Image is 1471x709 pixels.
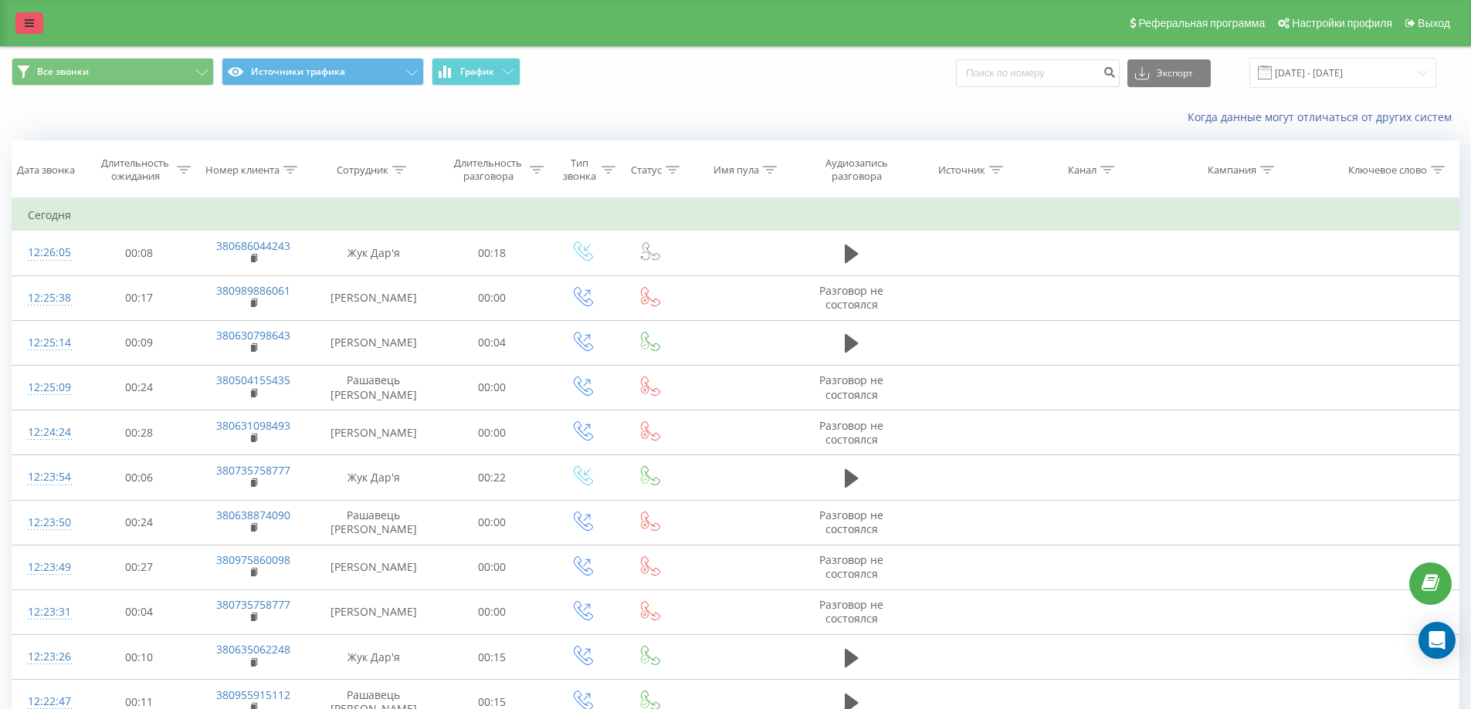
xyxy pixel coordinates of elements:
[83,545,195,589] td: 00:27
[311,275,436,320] td: [PERSON_NAME]
[28,328,68,358] div: 12:25:14
[460,66,494,77] span: График
[311,231,436,275] td: Жук Дар'я
[311,455,436,500] td: Жук Дар'я
[436,231,548,275] td: 00:18
[216,238,290,253] a: 380686044243
[311,365,436,410] td: Рашавець [PERSON_NAME]
[97,157,174,183] div: Длительность ожидания
[819,597,883,626] span: Разговор не состоялся
[83,500,195,545] td: 00:24
[12,58,214,86] button: Все звонки
[436,545,548,589] td: 00:00
[28,417,68,447] div: 12:24:24
[1292,17,1392,29] span: Настройки профиля
[938,164,985,177] div: Источник
[205,164,280,177] div: Номер клиента
[83,589,195,634] td: 00:04
[819,418,883,447] span: Разговор не состоялся
[436,275,548,320] td: 00:00
[436,635,548,680] td: 00:15
[956,59,1120,87] input: Поиск по номеру
[311,545,436,589] td: [PERSON_NAME]
[28,373,68,403] div: 12:25:09
[83,410,195,455] td: 00:28
[311,589,436,634] td: [PERSON_NAME]
[311,635,436,680] td: Жук Дар'я
[83,320,195,365] td: 00:09
[28,508,68,538] div: 12:23:50
[311,320,436,365] td: [PERSON_NAME]
[819,283,883,312] span: Разговор не состоялся
[17,164,75,177] div: Дата звонка
[1418,622,1456,659] div: Open Intercom Messenger
[812,157,901,183] div: Аудиозапись разговора
[216,642,290,657] a: 380635062248
[216,328,290,343] a: 380630798643
[713,164,759,177] div: Имя пула
[436,589,548,634] td: 00:00
[83,365,195,410] td: 00:24
[28,597,68,627] div: 12:23:31
[28,552,68,582] div: 12:23:49
[819,373,883,401] span: Разговор не состоялся
[83,231,195,275] td: 00:08
[450,157,527,183] div: Длительность разговора
[311,500,436,545] td: Рашавець [PERSON_NAME]
[311,410,436,455] td: [PERSON_NAME]
[436,365,548,410] td: 00:00
[1068,164,1096,177] div: Канал
[216,687,290,702] a: 380955915112
[83,275,195,320] td: 00:17
[83,455,195,500] td: 00:06
[216,418,290,433] a: 380631098493
[28,642,68,672] div: 12:23:26
[28,283,68,313] div: 12:25:38
[1188,110,1459,124] a: Когда данные могут отличаться от других систем
[337,164,388,177] div: Сотрудник
[12,200,1459,231] td: Сегодня
[28,462,68,492] div: 12:23:54
[1348,164,1427,177] div: Ключевое слово
[436,410,548,455] td: 00:00
[819,552,883,581] span: Разговор не состоялся
[216,283,290,298] a: 380989886061
[436,500,548,545] td: 00:00
[216,463,290,478] a: 380735758777
[222,58,424,86] button: Источники трафика
[432,58,520,86] button: График
[1418,17,1450,29] span: Выход
[436,455,548,500] td: 00:22
[216,597,290,612] a: 380735758777
[216,508,290,522] a: 380638874090
[631,164,662,177] div: Статус
[83,635,195,680] td: 00:10
[216,552,290,567] a: 380975860098
[1127,59,1211,87] button: Экспорт
[561,157,598,183] div: Тип звонка
[436,320,548,365] td: 00:04
[216,373,290,387] a: 380504155435
[1138,17,1265,29] span: Реферальная программа
[819,508,883,536] span: Разговор не состоялся
[28,238,68,268] div: 12:26:05
[37,66,89,78] span: Все звонки
[1208,164,1256,177] div: Кампания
